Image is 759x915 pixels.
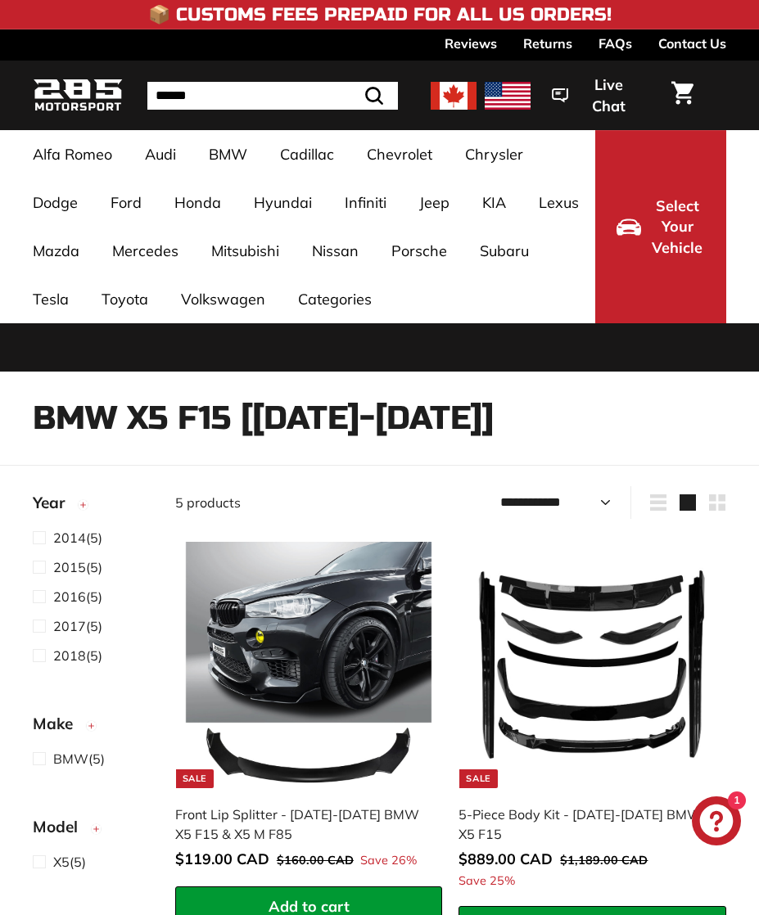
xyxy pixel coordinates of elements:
a: Infiniti [328,178,403,227]
span: $889.00 CAD [459,850,553,868]
span: 2017 [53,618,86,634]
a: Mitsubishi [195,227,296,275]
span: (5) [53,852,86,872]
span: (5) [53,557,102,577]
a: Reviews [445,29,497,57]
span: X5 [53,854,70,870]
a: Porsche [375,227,463,275]
div: 5-Piece Body Kit - [DATE]-[DATE] BMW X5 F15 [459,805,710,844]
span: Model [33,815,90,839]
span: Save 26% [360,852,417,870]
input: Search [147,82,398,110]
span: $1,189.00 CAD [560,853,648,868]
a: Subaru [463,227,545,275]
a: Honda [158,178,237,227]
span: (5) [53,749,105,769]
button: Model [33,810,149,851]
span: 2015 [53,559,86,575]
img: Logo_285_Motorsport_areodynamics_components [33,76,123,115]
span: Year [33,491,77,515]
a: Nissan [296,227,375,275]
span: (5) [53,587,102,606]
a: Alfa Romeo [16,130,129,178]
span: (5) [53,616,102,636]
a: Volkswagen [165,275,282,323]
span: 2016 [53,588,86,605]
a: Tesla [16,275,85,323]
a: Categories [282,275,388,323]
a: FAQs [599,29,632,57]
a: Cart [662,68,703,124]
span: Make [33,712,85,736]
h4: 📦 Customs Fees Prepaid for All US Orders! [148,5,612,25]
div: 5 products [175,493,451,512]
a: Sale Front Lip Splitter - [DATE]-[DATE] BMW X5 F15 & X5 M F85 Save 26% [175,531,443,886]
a: BMW [192,130,264,178]
span: BMW [53,750,88,767]
inbox-online-store-chat: Shopify online store chat [687,796,746,850]
a: Mercedes [96,227,195,275]
button: Make [33,707,149,748]
button: Select Your Vehicle [595,130,726,323]
span: $119.00 CAD [175,850,269,868]
span: 2018 [53,647,86,664]
span: Live Chat [576,74,640,116]
a: Mazda [16,227,96,275]
span: Save 25% [459,872,515,890]
a: Dodge [16,178,94,227]
span: (5) [53,646,102,665]
button: Year [33,486,149,527]
a: Cadillac [264,130,350,178]
a: Returns [523,29,572,57]
div: Front Lip Splitter - [DATE]-[DATE] BMW X5 F15 & X5 M F85 [175,805,427,844]
span: Select Your Vehicle [649,196,705,259]
a: Audi [129,130,192,178]
div: Sale [459,769,497,788]
a: Sale 5-Piece Body Kit - [DATE]-[DATE] BMW X5 F15 Save 25% [459,531,726,906]
span: $160.00 CAD [277,853,354,868]
a: Contact Us [658,29,726,57]
a: Lexus [522,178,595,227]
div: Sale [176,769,214,788]
h1: BMW X5 F15 [[DATE]-[DATE]] [33,400,726,436]
a: Chevrolet [350,130,449,178]
span: 2014 [53,530,86,546]
a: Ford [94,178,158,227]
button: Live Chat [531,65,662,126]
span: (5) [53,528,102,548]
a: Chrysler [449,130,540,178]
a: KIA [466,178,522,227]
a: Toyota [85,275,165,323]
a: Hyundai [237,178,328,227]
a: Jeep [403,178,466,227]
